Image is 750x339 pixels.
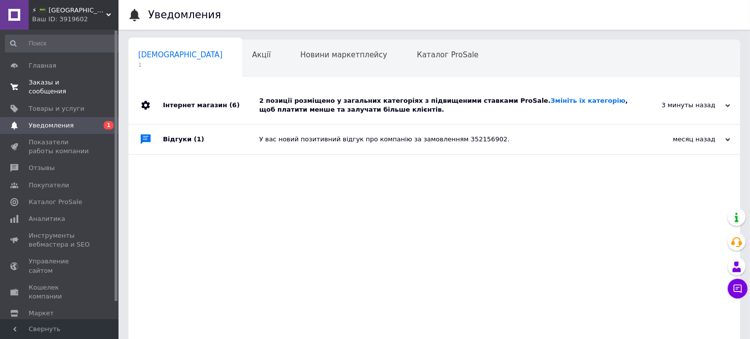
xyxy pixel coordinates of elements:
div: месяц назад [632,135,730,144]
h1: Уведомления [148,9,221,21]
span: Инструменты вебмастера и SEO [29,231,91,249]
span: Кошелек компании [29,283,91,301]
div: Відгуки [163,125,259,154]
button: Чат с покупателем [728,279,748,298]
span: Главная [29,61,56,70]
span: Аналитика [29,214,65,223]
span: Уведомления [29,121,74,130]
span: Товары и услуги [29,104,84,113]
input: Поиск [5,35,122,52]
span: Покупатели [29,181,69,190]
div: Інтернет магазин [163,86,259,124]
span: [DEMOGRAPHIC_DATA] [138,50,223,59]
span: Показатели работы компании [29,138,91,156]
span: Управление сайтом [29,257,91,275]
span: (6) [229,101,239,109]
a: Змініть їх категорію [551,97,625,104]
span: Заказы и сообщения [29,78,91,96]
span: ⚡ 📟 Smartopolis [32,6,106,15]
span: Новини маркетплейсу [300,50,387,59]
span: Отзывы [29,164,55,172]
span: Маркет [29,309,54,318]
span: Акції [252,50,271,59]
span: (1) [194,135,204,143]
span: 1 [138,61,223,69]
span: Каталог ProSale [417,50,478,59]
span: Каталог ProSale [29,198,82,207]
div: У вас новий позитивний відгук про компанію за замовленням 352156902. [259,135,632,144]
div: 2 позиції розміщено у загальних категоріях з підвищеними ставками ProSale. , щоб платити менше та... [259,96,632,114]
div: Ваш ID: 3919602 [32,15,118,24]
div: 3 минуты назад [632,101,730,110]
span: 1 [104,121,114,129]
